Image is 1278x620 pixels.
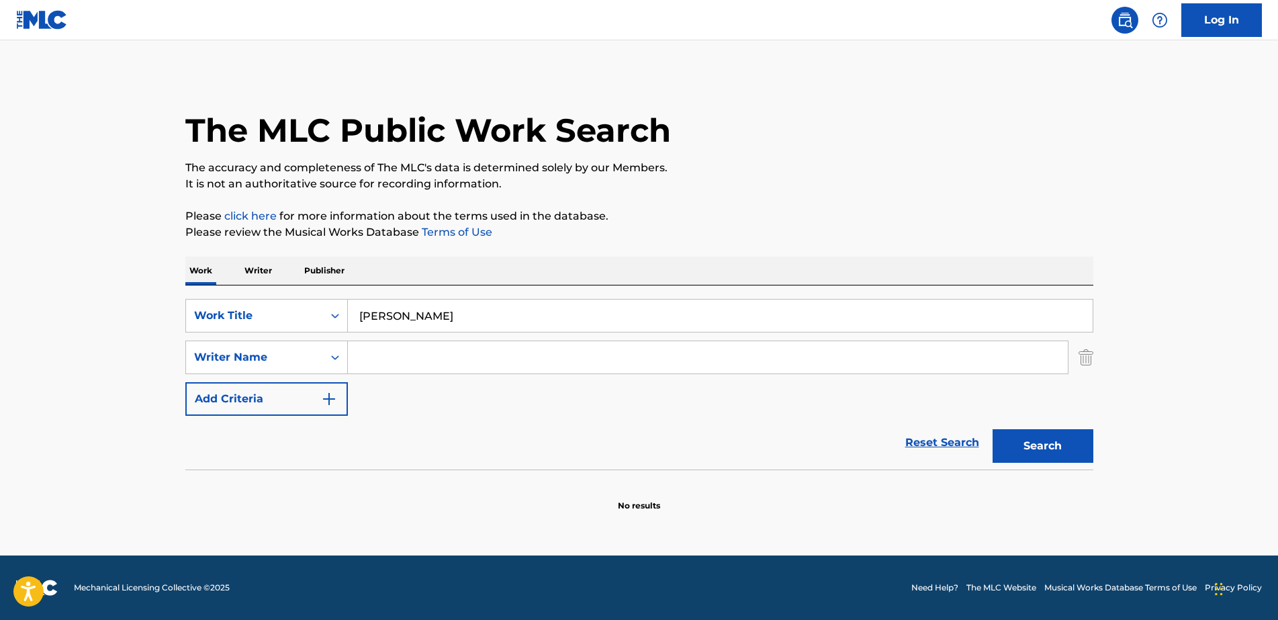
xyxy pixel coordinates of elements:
[1044,582,1197,594] a: Musical Works Database Terms of Use
[321,391,337,407] img: 9d2ae6d4665cec9f34b9.svg
[1152,12,1168,28] img: help
[1205,582,1262,594] a: Privacy Policy
[419,226,492,238] a: Terms of Use
[1111,7,1138,34] a: Public Search
[240,257,276,285] p: Writer
[911,582,958,594] a: Need Help?
[224,210,277,222] a: click here
[899,428,986,457] a: Reset Search
[185,224,1093,240] p: Please review the Musical Works Database
[194,349,315,365] div: Writer Name
[194,308,315,324] div: Work Title
[16,580,58,596] img: logo
[618,484,660,512] p: No results
[185,257,216,285] p: Work
[185,110,671,150] h1: The MLC Public Work Search
[993,429,1093,463] button: Search
[300,257,349,285] p: Publisher
[1079,341,1093,374] img: Delete Criterion
[185,208,1093,224] p: Please for more information about the terms used in the database.
[185,160,1093,176] p: The accuracy and completeness of The MLC's data is determined solely by our Members.
[74,582,230,594] span: Mechanical Licensing Collective © 2025
[185,382,348,416] button: Add Criteria
[1181,3,1262,37] a: Log In
[185,176,1093,192] p: It is not an authoritative source for recording information.
[1146,7,1173,34] div: Help
[966,582,1036,594] a: The MLC Website
[185,299,1093,470] form: Search Form
[1215,569,1223,609] div: Drag
[1117,12,1133,28] img: search
[16,10,68,30] img: MLC Logo
[1211,556,1278,620] iframe: Chat Widget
